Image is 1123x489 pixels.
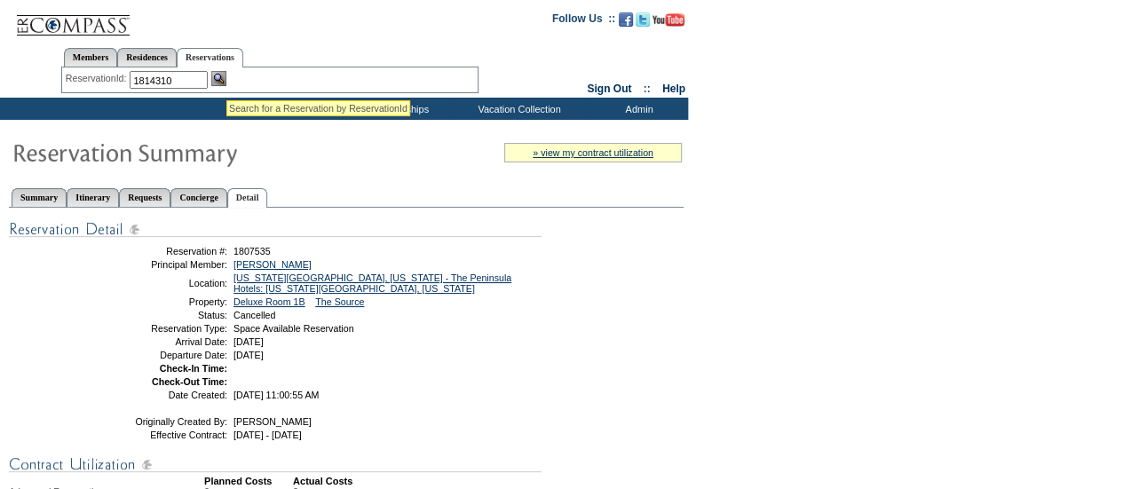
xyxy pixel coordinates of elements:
img: Reservation Detail [9,218,542,241]
td: Admin [586,98,688,120]
a: Members [64,48,118,67]
td: Departure Date: [100,350,227,360]
div: Search for a Reservation by ReservationId [229,103,407,114]
strong: Check-Out Time: [152,376,227,387]
td: Home [244,98,346,120]
td: Date Created: [100,390,227,400]
span: Space Available Reservation [233,323,353,334]
td: Originally Created By: [100,416,227,427]
a: Follow us on Twitter [636,18,650,28]
td: Reservation #: [100,246,227,256]
td: Planned Costs [204,476,293,486]
td: Principal Member: [100,259,227,270]
td: Location: [100,272,227,294]
a: Concierge [170,188,226,207]
span: Cancelled [233,310,275,320]
a: Deluxe Room 1B [233,296,305,307]
img: Follow us on Twitter [636,12,650,27]
td: Memberships [346,98,448,120]
a: Reservations [177,48,243,67]
a: » view my contract utilization [533,147,653,158]
span: [DATE] [233,336,264,347]
span: :: [644,83,651,95]
span: [PERSON_NAME] [233,416,312,427]
a: [US_STATE][GEOGRAPHIC_DATA], [US_STATE] - The Peninsula Hotels: [US_STATE][GEOGRAPHIC_DATA], [US_... [233,272,511,294]
td: Effective Contract: [100,430,227,440]
td: Reservation Type: [100,323,227,334]
span: 1807535 [233,246,271,256]
strong: Check-In Time: [160,363,227,374]
span: [DATE] [233,350,264,360]
a: The Source [315,296,364,307]
td: Arrival Date: [100,336,227,347]
a: Requests [119,188,170,207]
td: Property: [100,296,227,307]
span: [DATE] 11:00:55 AM [233,390,319,400]
td: Vacation Collection [448,98,586,120]
a: Summary [12,188,67,207]
a: Become our fan on Facebook [619,18,633,28]
a: Sign Out [587,83,631,95]
span: [DATE] - [DATE] [233,430,302,440]
img: Contract Utilization [9,454,542,476]
td: Status: [100,310,227,320]
a: [PERSON_NAME] [233,259,312,270]
img: Subscribe to our YouTube Channel [652,13,684,27]
td: Follow Us :: [552,11,615,32]
img: Reservaton Summary [12,134,367,170]
img: Reservation Search [211,71,226,86]
div: ReservationId: [66,71,130,86]
a: Detail [227,188,268,208]
a: Itinerary [67,188,119,207]
a: Subscribe to our YouTube Channel [652,18,684,28]
td: Actual Costs [293,476,684,486]
img: Become our fan on Facebook [619,12,633,27]
a: Help [662,83,685,95]
a: Residences [117,48,177,67]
